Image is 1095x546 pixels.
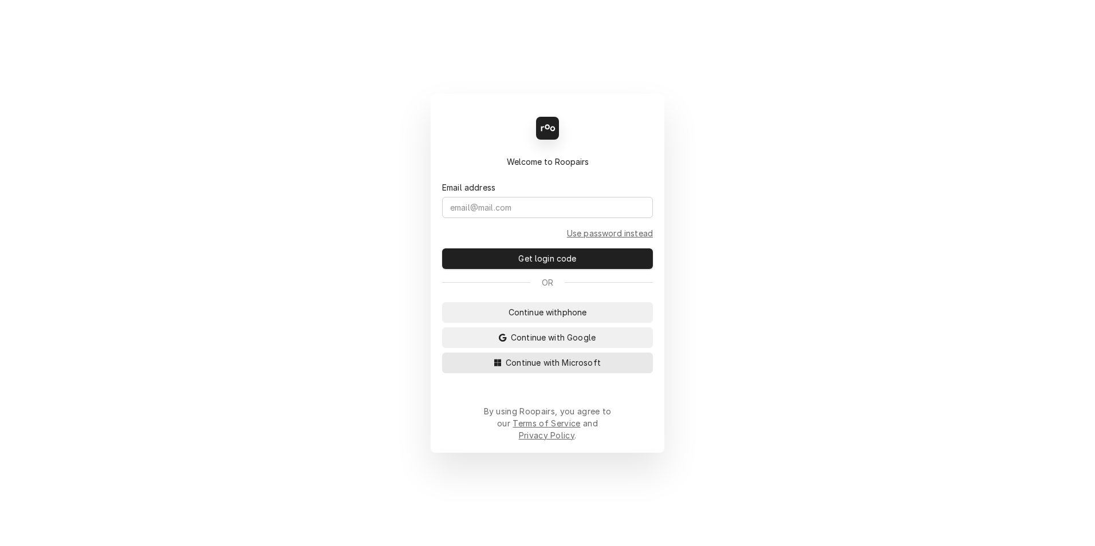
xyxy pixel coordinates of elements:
div: Or [442,276,653,288]
span: Continue with Microsoft [503,357,603,369]
span: Continue with phone [506,306,589,318]
div: Welcome to Roopairs [442,156,653,168]
button: Continue withphone [442,302,653,323]
a: Terms of Service [513,418,580,428]
button: Get login code [442,248,653,269]
span: Get login code [516,252,578,264]
label: Email address [442,181,495,193]
div: By using Roopairs, you agree to our and . [483,405,612,441]
a: Go to Email and password form [567,227,653,239]
span: Continue with Google [509,331,598,343]
button: Continue with Google [442,327,653,348]
a: Privacy Policy [519,430,574,440]
input: email@mail.com [442,197,653,218]
button: Continue with Microsoft [442,353,653,373]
